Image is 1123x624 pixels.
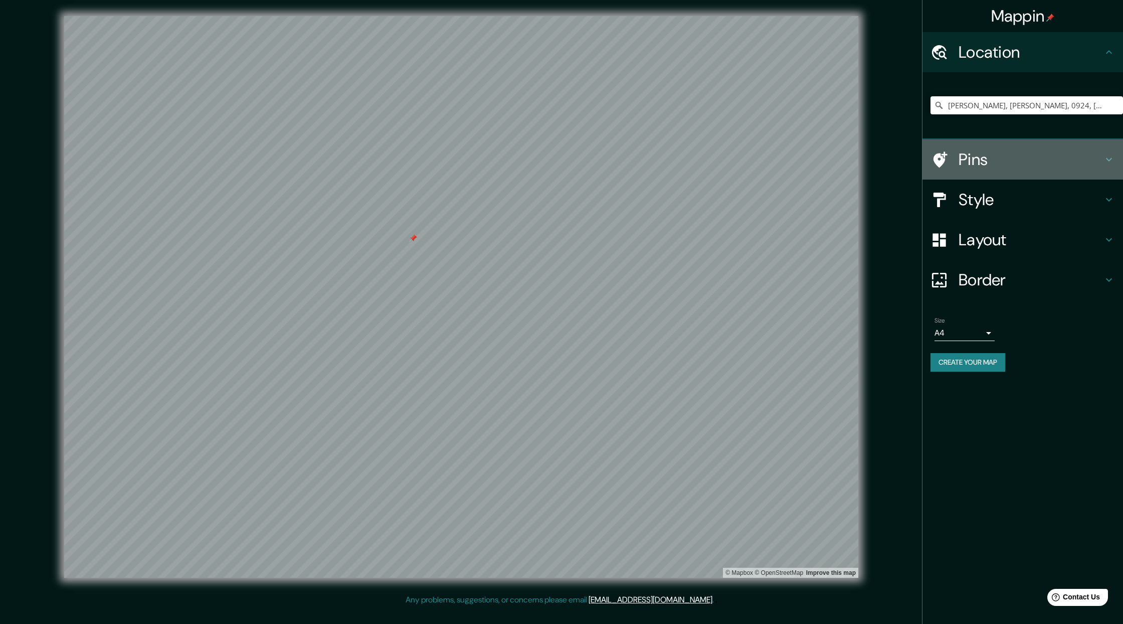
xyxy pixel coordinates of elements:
h4: Layout [959,230,1103,250]
div: Style [922,180,1123,220]
div: . [714,594,715,606]
div: A4 [934,325,995,341]
a: OpenStreetMap [755,569,803,576]
input: Pick your city or area [930,96,1123,114]
h4: Style [959,190,1103,210]
button: Create your map [930,353,1005,372]
a: Mapbox [725,569,753,576]
canvas: Map [64,16,858,578]
div: . [715,594,717,606]
div: Pins [922,139,1123,180]
a: Map feedback [806,569,856,576]
h4: Mappin [991,6,1055,26]
img: pin-icon.png [1046,14,1054,22]
div: Border [922,260,1123,300]
h4: Border [959,270,1103,290]
div: Location [922,32,1123,72]
p: Any problems, suggestions, or concerns please email . [406,594,714,606]
h4: Pins [959,149,1103,170]
iframe: Help widget launcher [1034,585,1112,613]
div: Layout [922,220,1123,260]
label: Size [934,317,945,325]
h4: Location [959,42,1103,62]
a: [EMAIL_ADDRESS][DOMAIN_NAME] [589,594,712,605]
